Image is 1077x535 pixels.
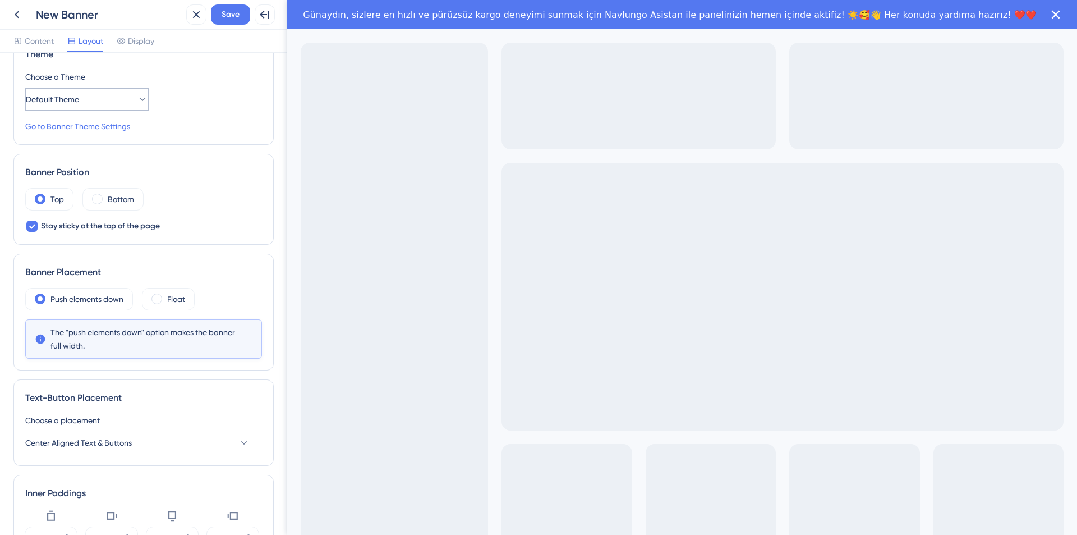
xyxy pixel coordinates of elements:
[25,487,262,500] div: Inner Paddings
[25,70,262,84] div: Choose a Theme
[167,292,185,306] label: Float
[211,4,250,25] button: Save
[25,432,250,454] button: Center Aligned Text & Buttons
[25,414,262,427] div: Choose a placement
[36,7,182,22] div: New Banner
[25,48,262,61] div: Theme
[50,193,64,206] label: Top
[128,34,154,48] span: Display
[25,88,149,111] button: Default Theme
[26,93,79,106] span: Default Theme
[41,220,160,233] span: Stay sticky at the top of the page
[79,34,103,48] span: Layout
[16,10,749,20] span: Günaydın, sizlere en hızlı ve pürüzsüz kargo deneyimi sunmak için Navlungo Asistan ile panelinizi...
[25,436,132,450] span: Center Aligned Text & Buttons
[25,120,130,133] a: Go to Banner Theme Settings
[108,193,134,206] label: Bottom
[761,7,776,22] button: Close banner
[25,166,262,179] div: Banner Position
[222,8,240,21] span: Save
[50,292,123,306] label: Push elements down
[25,34,54,48] span: Content
[50,326,237,353] span: The "push elements down" option makes the banner full width.
[25,266,262,279] div: Banner Placement
[25,391,262,405] div: Text-Button Placement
